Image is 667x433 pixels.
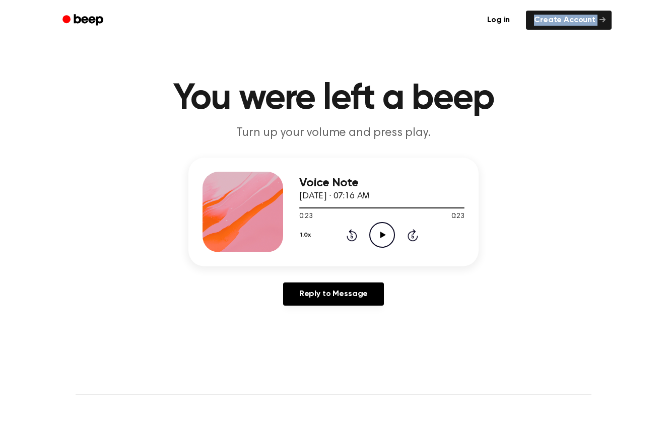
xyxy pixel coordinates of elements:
span: 0:23 [299,211,312,222]
button: 1.0x [299,227,314,244]
a: Log in [477,9,520,32]
a: Create Account [526,11,612,30]
span: 0:23 [451,211,464,222]
h3: Voice Note [299,176,464,190]
h1: You were left a beep [76,81,591,117]
a: Reply to Message [283,282,384,306]
a: Beep [55,11,112,30]
p: Turn up your volume and press play. [140,125,527,141]
span: [DATE] · 07:16 AM [299,192,370,201]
